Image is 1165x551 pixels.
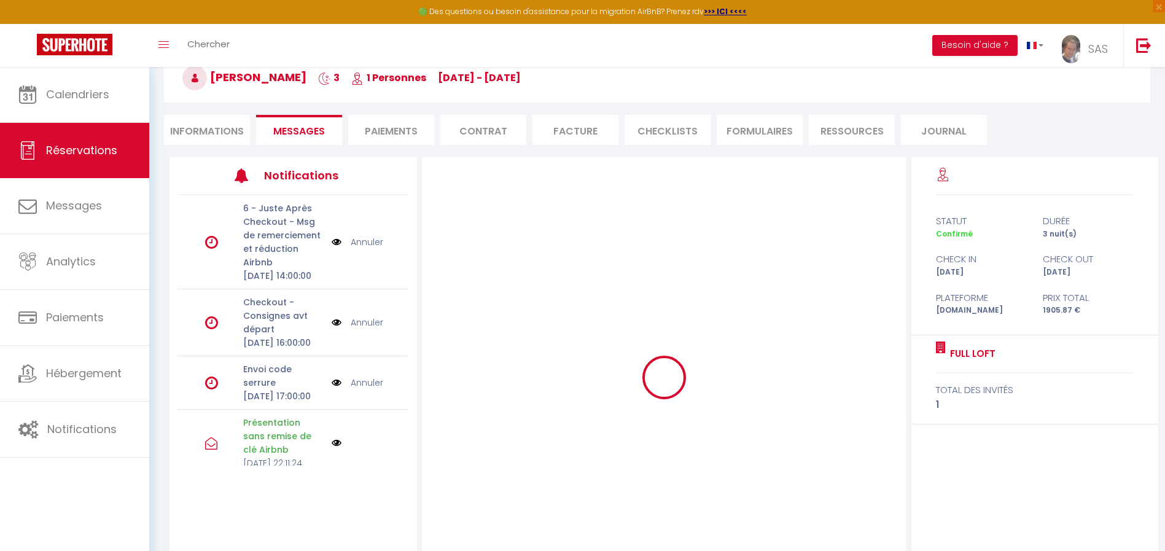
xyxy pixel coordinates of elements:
[243,362,324,389] p: Envoi code serrure
[1035,252,1142,267] div: check out
[1053,24,1123,67] a: ... SAS
[243,336,324,350] p: [DATE] 16:00:00
[46,254,96,269] span: Analytics
[332,376,341,389] img: NO IMAGE
[936,383,1134,397] div: total des invités
[438,71,521,85] span: [DATE] - [DATE]
[182,69,306,85] span: [PERSON_NAME]
[1035,229,1142,240] div: 3 nuit(s)
[46,198,102,213] span: Messages
[46,365,122,381] span: Hébergement
[243,456,324,470] p: [DATE] 22:11:24
[928,252,1035,267] div: check in
[625,115,711,145] li: CHECKLISTS
[928,214,1035,229] div: statut
[46,143,117,158] span: Réservations
[332,235,341,249] img: NO IMAGE
[332,316,341,329] img: NO IMAGE
[243,295,324,336] p: Checkout - Consignes avt départ
[440,115,526,145] li: Contrat
[47,421,117,437] span: Notifications
[37,34,112,55] img: Super Booking
[704,6,747,17] a: >>> ICI <<<<
[332,438,341,448] img: NO IMAGE
[351,235,383,249] a: Annuler
[1035,267,1142,278] div: [DATE]
[936,397,1134,412] div: 1
[901,115,987,145] li: Journal
[928,267,1035,278] div: [DATE]
[187,37,230,50] span: Chercher
[717,115,803,145] li: FORMULAIRES
[351,71,426,85] span: 1 Personnes
[936,229,973,239] span: Confirmé
[243,269,324,283] p: [DATE] 14:00:00
[178,24,239,67] a: Chercher
[243,389,324,403] p: [DATE] 17:00:00
[928,291,1035,305] div: Plateforme
[532,115,618,145] li: Facture
[351,376,383,389] a: Annuler
[809,115,895,145] li: Ressources
[928,305,1035,316] div: [DOMAIN_NAME]
[1035,305,1142,316] div: 1905.87 €
[264,162,360,189] h3: Notifications
[46,87,109,102] span: Calendriers
[1062,35,1080,63] img: ...
[164,115,250,145] li: Informations
[1136,37,1151,53] img: logout
[46,310,104,325] span: Paiements
[946,346,996,361] a: Full Loft
[243,416,324,456] p: Présentation sans remise de clé Airbnb
[1035,291,1142,305] div: Prix total
[351,316,383,329] a: Annuler
[243,201,324,269] p: 6 - Juste Après Checkout - Msg de remerciement et réduction Airbnb
[1035,214,1142,229] div: durée
[318,71,340,85] span: 3
[273,124,325,138] span: Messages
[932,35,1018,56] button: Besoin d'aide ?
[348,115,434,145] li: Paiements
[1088,41,1108,57] span: SAS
